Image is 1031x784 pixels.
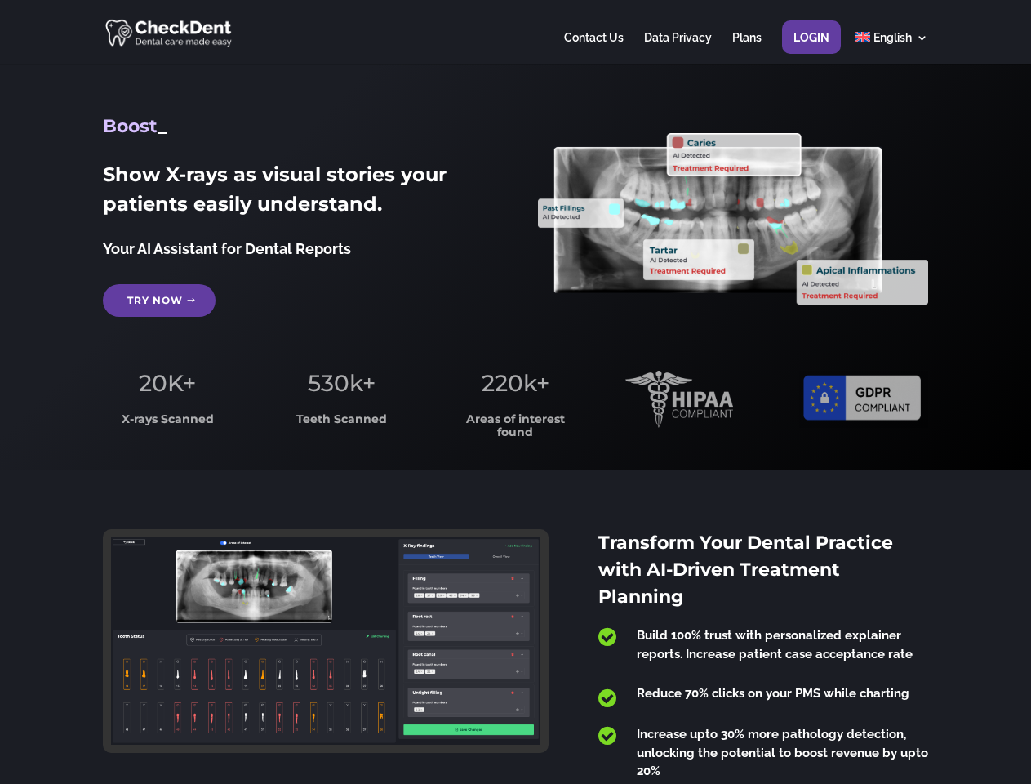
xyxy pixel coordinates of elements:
[564,32,624,64] a: Contact Us
[538,133,927,305] img: X_Ray_annotated
[308,369,376,397] span: 530k+
[158,115,167,137] span: _
[793,32,829,64] a: Login
[105,16,233,48] img: CheckDent AI
[103,160,492,227] h2: Show X-rays as visual stories your patients easily understand.
[732,32,762,64] a: Plans
[855,32,928,64] a: English
[139,369,196,397] span: 20K+
[637,628,913,661] span: Build 100% trust with personalized explainer reports. Increase patient case acceptance rate
[637,727,928,778] span: Increase upto 30% more pathology detection, unlocking the potential to boost revenue by upto 20%
[451,413,580,447] h3: Areas of interest found
[637,686,909,701] span: Reduce 70% clicks on your PMS while charting
[103,240,351,257] span: Your AI Assistant for Dental Reports
[482,369,549,397] span: 220k+
[598,532,893,608] span: Transform Your Dental Practice with AI-Driven Treatment Planning
[598,688,616,709] span: 
[103,115,158,137] span: Boost
[598,626,616,648] span: 
[873,31,912,44] span: English
[103,284,216,317] a: Try Now
[598,725,616,746] span: 
[644,32,712,64] a: Data Privacy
